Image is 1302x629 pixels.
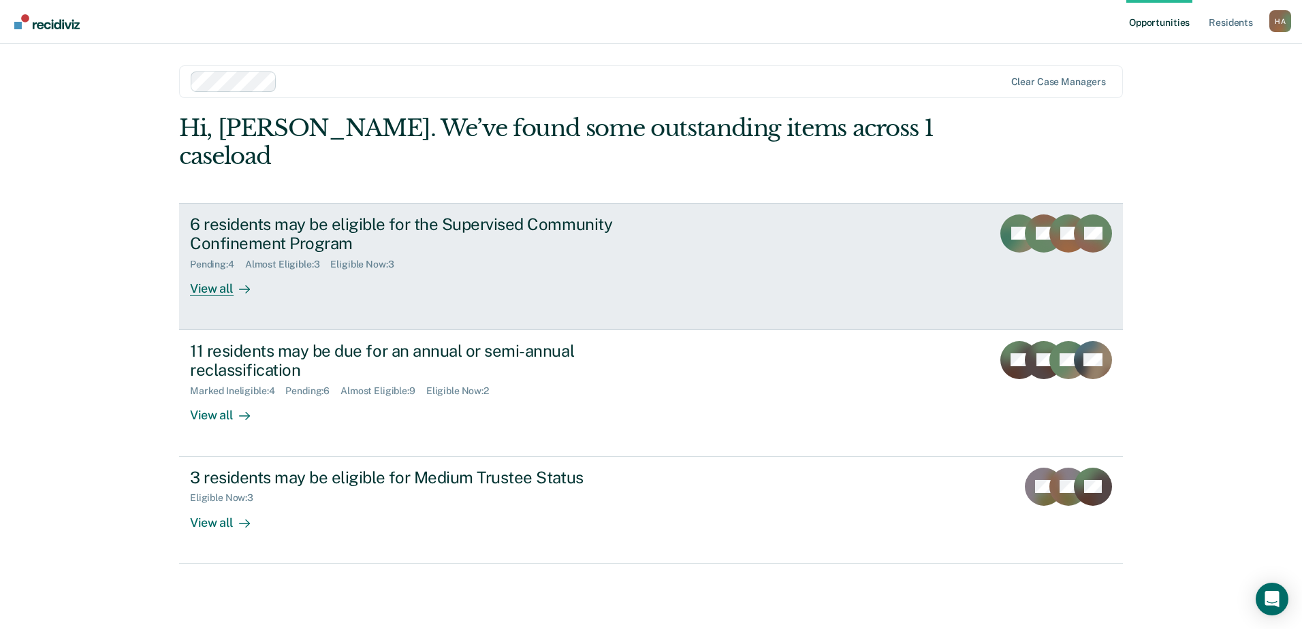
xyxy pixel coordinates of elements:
div: H A [1269,10,1291,32]
a: 3 residents may be eligible for Medium Trustee StatusEligible Now:3View all [179,457,1123,564]
div: Hi, [PERSON_NAME]. We’ve found some outstanding items across 1 caseload [179,114,934,170]
a: 11 residents may be due for an annual or semi-annual reclassificationMarked Ineligible:4Pending:6... [179,330,1123,457]
div: Eligible Now : 3 [330,259,404,270]
div: Pending : 6 [285,385,340,397]
div: View all [190,270,266,297]
a: 6 residents may be eligible for the Supervised Community Confinement ProgramPending:4Almost Eligi... [179,203,1123,330]
div: 11 residents may be due for an annual or semi-annual reclassification [190,341,668,381]
div: 6 residents may be eligible for the Supervised Community Confinement Program [190,214,668,254]
div: Eligible Now : 2 [426,385,500,397]
div: 3 residents may be eligible for Medium Trustee Status [190,468,668,487]
div: Clear case managers [1011,76,1106,88]
button: Profile dropdown button [1269,10,1291,32]
div: View all [190,504,266,530]
div: View all [190,397,266,423]
div: Almost Eligible : 3 [245,259,331,270]
div: Pending : 4 [190,259,245,270]
div: Eligible Now : 3 [190,492,264,504]
div: Open Intercom Messenger [1256,583,1288,615]
img: Recidiviz [14,14,80,29]
div: Almost Eligible : 9 [340,385,426,397]
div: Marked Ineligible : 4 [190,385,285,397]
